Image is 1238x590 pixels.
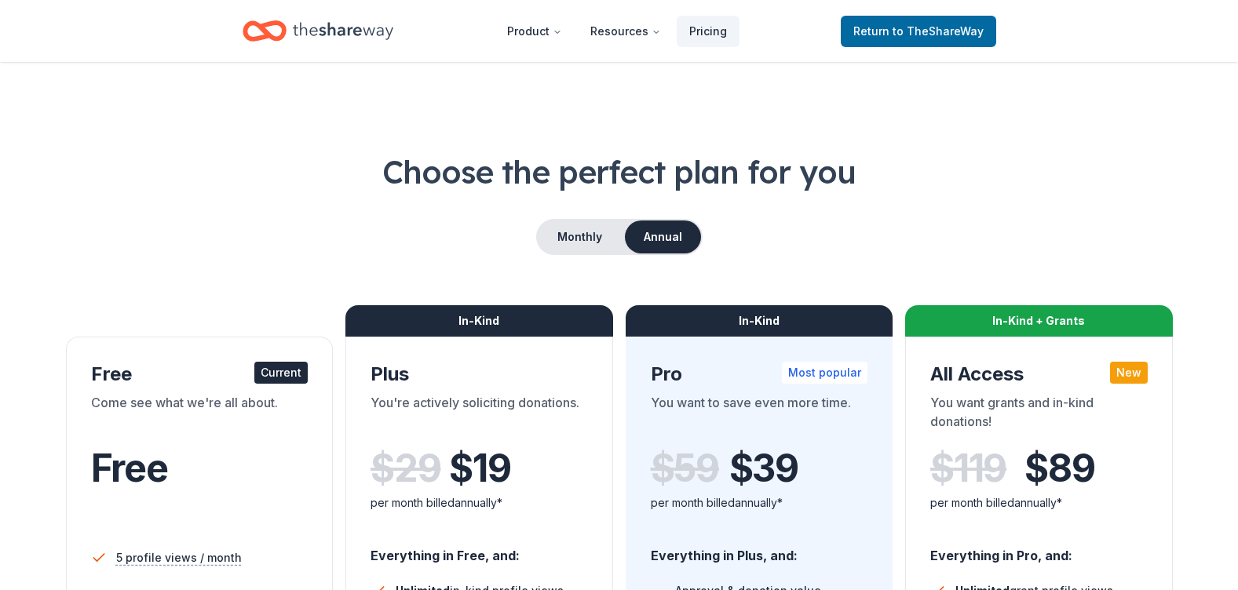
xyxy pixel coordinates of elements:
[651,533,868,566] div: Everything in Plus, and:
[651,393,868,437] div: You want to save even more time.
[626,305,893,337] div: In-Kind
[677,16,740,47] a: Pricing
[930,493,1148,512] div: per month billed annually*
[930,533,1148,566] div: Everything in Pro, and:
[853,22,984,41] span: Return
[782,362,867,384] div: Most popular
[495,16,575,47] button: Product
[243,13,393,49] a: Home
[116,548,242,567] span: 5 profile views / month
[930,393,1148,437] div: You want grants and in-kind donations!
[729,446,798,490] span: $ 39
[449,446,510,490] span: $ 19
[905,305,1173,337] div: In-Kind + Grants
[345,305,613,337] div: In-Kind
[841,16,996,47] a: Returnto TheShareWay
[371,393,588,437] div: You're actively soliciting donations.
[371,493,588,512] div: per month billed annually*
[254,362,308,384] div: Current
[63,150,1175,194] h1: Choose the perfect plan for you
[930,362,1148,387] div: All Access
[91,393,309,437] div: Come see what we're all about.
[371,533,588,566] div: Everything in Free, and:
[1024,446,1094,490] span: $ 89
[91,445,168,491] span: Free
[371,362,588,387] div: Plus
[578,16,674,47] button: Resources
[625,220,701,253] button: Annual
[893,24,984,38] span: to TheShareWay
[1110,362,1148,384] div: New
[651,362,868,387] div: Pro
[538,220,622,253] button: Monthly
[495,13,740,49] nav: Main
[651,493,868,512] div: per month billed annually*
[91,362,309,387] div: Free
